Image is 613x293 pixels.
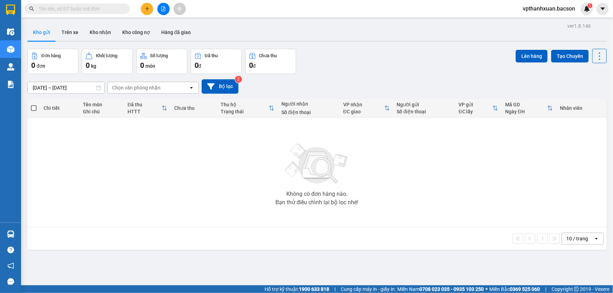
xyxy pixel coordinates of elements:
[56,24,84,41] button: Trên xe
[343,109,384,114] div: ĐC giao
[343,102,384,107] div: VP nhận
[128,102,162,107] div: Đã thu
[600,6,606,12] span: caret-down
[235,76,242,83] sup: 2
[7,63,14,71] img: warehouse-icon
[174,3,186,15] button: aim
[221,109,269,114] div: Trạng thái
[189,85,194,91] svg: open
[140,61,144,69] span: 0
[195,61,198,69] span: 0
[145,6,150,11] span: plus
[281,109,336,115] div: Số điện thoại
[37,63,45,69] span: đơn
[560,105,603,111] div: Nhân viên
[7,231,14,238] img: warehouse-icon
[6,5,15,15] img: logo-vxr
[516,50,548,62] button: Lên hàng
[397,102,452,107] div: Người gửi
[28,82,104,93] input: Select a date range.
[584,6,590,12] img: icon-new-feature
[7,28,14,35] img: warehouse-icon
[31,61,35,69] span: 0
[7,262,14,269] span: notification
[7,247,14,253] span: question-circle
[594,236,599,241] svg: open
[282,139,352,188] img: svg+xml;base64,PHN2ZyBjbGFzcz0ibGlzdC1wbHVnX19zdmciIHhtbG5zPSJodHRwOi8vd3d3LnczLm9yZy8yMDAwL3N2Zy...
[174,105,214,111] div: Chưa thu
[161,6,166,11] span: file-add
[485,288,488,291] span: ⚪️
[136,49,187,74] button: Số lượng0món
[397,285,484,293] span: Miền Nam
[574,287,579,292] span: copyright
[588,3,593,8] sup: 1
[124,99,171,118] th: Toggle SortBy
[551,50,589,62] button: Tạo Chuyến
[202,79,239,94] button: Bộ lọc
[41,53,61,58] div: Đơn hàng
[502,99,556,118] th: Toggle SortBy
[596,3,609,15] button: caret-down
[7,46,14,53] img: warehouse-icon
[7,81,14,88] img: solution-icon
[112,84,161,91] div: Chọn văn phòng nhận
[334,285,335,293] span: |
[217,99,278,118] th: Toggle SortBy
[259,53,277,58] div: Chưa thu
[589,3,591,8] span: 1
[27,49,78,74] button: Đơn hàng0đơn
[566,235,588,242] div: 10 / trang
[459,109,493,114] div: ĐC lấy
[397,109,452,114] div: Số điện thoại
[275,200,358,205] div: Bạn thử điều chỉnh lại bộ lọc nhé!
[455,99,502,118] th: Toggle SortBy
[281,101,336,107] div: Người nhận
[83,109,120,114] div: Ghi chú
[265,285,329,293] span: Hỗ trợ kỹ thuật:
[27,24,56,41] button: Kho gửi
[145,63,155,69] span: món
[117,24,156,41] button: Kho công nợ
[91,63,96,69] span: kg
[150,53,168,58] div: Số lượng
[83,102,120,107] div: Tên món
[128,109,162,114] div: HTTT
[489,285,540,293] span: Miền Bắc
[44,105,76,111] div: Chi tiết
[177,6,182,11] span: aim
[286,191,347,197] div: Không có đơn hàng nào.
[245,49,296,74] button: Chưa thu0đ
[7,278,14,285] span: message
[29,6,34,11] span: search
[299,286,329,292] strong: 1900 633 818
[86,61,90,69] span: 0
[517,4,581,13] span: vpthanhxuan.bacson
[157,3,170,15] button: file-add
[82,49,133,74] button: Khối lượng0kg
[505,102,547,107] div: Mã GD
[567,22,591,30] div: ver 1.8.146
[459,102,493,107] div: VP gửi
[156,24,196,41] button: Hàng đã giao
[510,286,540,292] strong: 0369 525 060
[96,53,117,58] div: Khối lượng
[39,5,122,13] input: Tìm tên, số ĐT hoặc mã đơn
[84,24,117,41] button: Kho nhận
[341,285,396,293] span: Cung cấp máy in - giấy in:
[221,102,269,107] div: Thu hộ
[141,3,153,15] button: plus
[253,63,256,69] span: đ
[205,53,218,58] div: Đã thu
[198,63,201,69] span: đ
[249,61,253,69] span: 0
[419,286,484,292] strong: 0708 023 035 - 0935 103 250
[340,99,393,118] th: Toggle SortBy
[505,109,547,114] div: Ngày ĐH
[545,285,546,293] span: |
[191,49,242,74] button: Đã thu0đ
